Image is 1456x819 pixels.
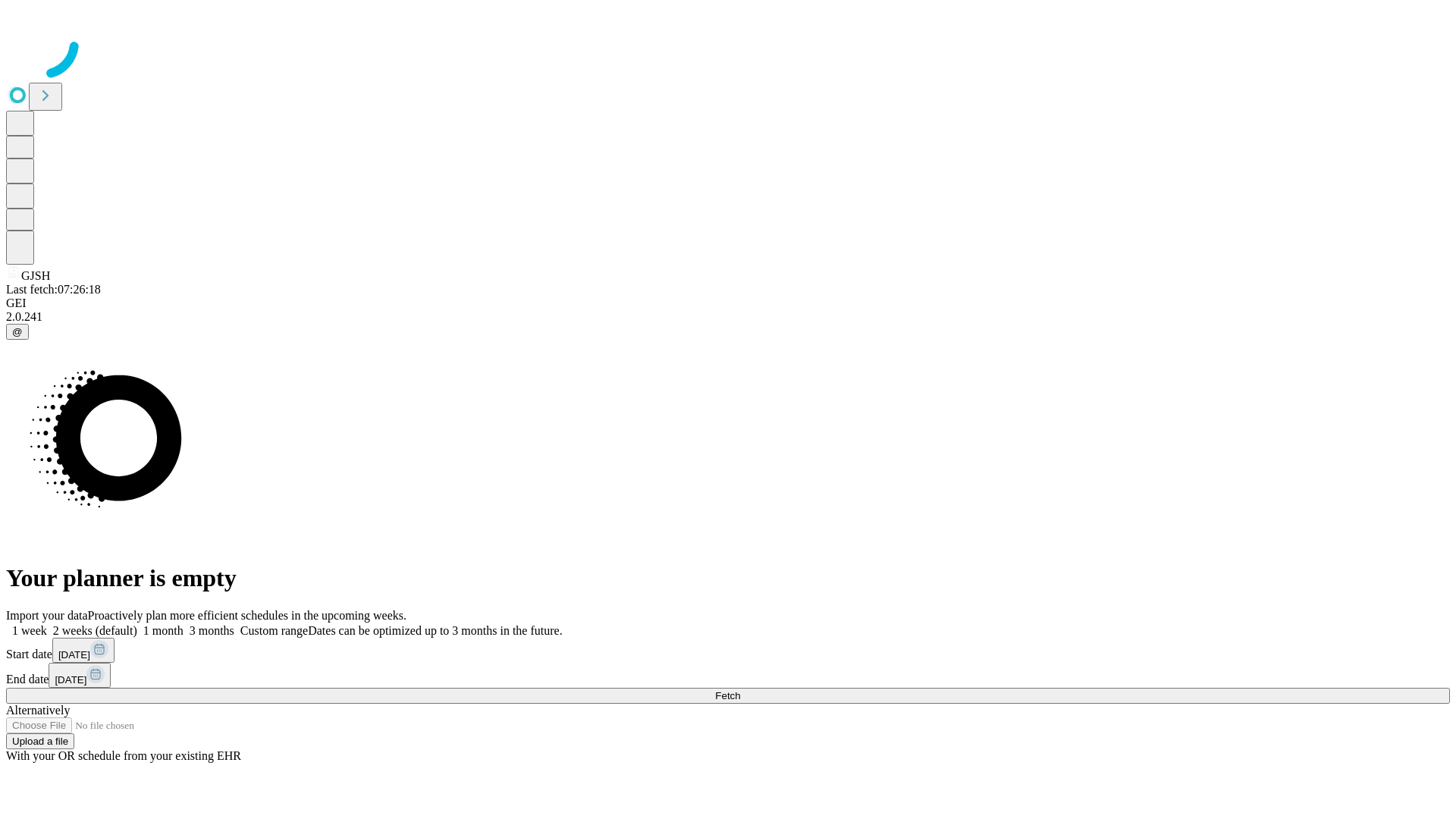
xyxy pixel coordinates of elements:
[6,688,1450,704] button: Fetch
[53,624,137,637] span: 2 weeks (default)
[308,624,562,637] span: Dates can be optimized up to 3 months in the future.
[190,624,234,637] span: 3 months
[6,310,1450,324] div: 2.0.241
[6,733,74,749] button: Upload a file
[715,690,740,701] span: Fetch
[12,624,47,637] span: 1 week
[143,624,184,637] span: 1 month
[6,609,88,622] span: Import your data
[6,704,70,717] span: Alternatively
[6,749,241,762] span: With your OR schedule from your existing EHR
[49,663,111,688] button: [DATE]
[6,297,1450,310] div: GEI
[6,663,1450,688] div: End date
[55,674,86,686] span: [DATE]
[6,324,29,340] button: @
[6,638,1450,663] div: Start date
[12,326,23,337] span: @
[6,283,101,296] span: Last fetch: 07:26:18
[240,624,308,637] span: Custom range
[88,609,406,622] span: Proactively plan more efficient schedules in the upcoming weeks.
[58,649,90,661] span: [DATE]
[21,269,50,282] span: GJSH
[6,564,1450,592] h1: Your planner is empty
[52,638,115,663] button: [DATE]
